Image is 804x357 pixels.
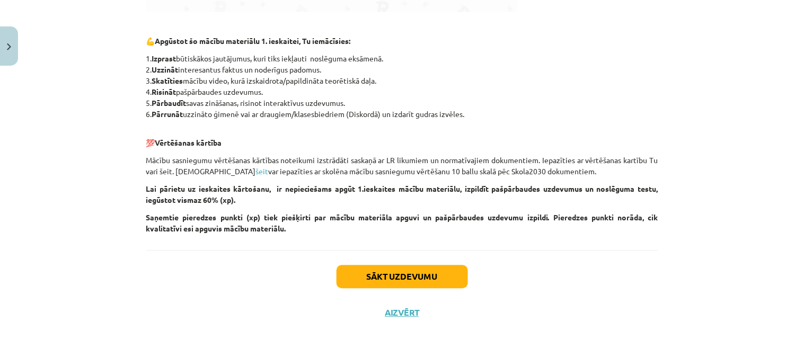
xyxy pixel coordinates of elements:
strong: Apgūstot šo mācību materiālu 1. ieskaitei, Tu iemācīsies: [155,37,351,46]
strong: Pārrunāt [152,110,183,119]
strong: Uzzināt [152,65,179,75]
button: Sākt uzdevumu [337,265,468,289]
strong: Skatīties [152,76,183,86]
p: Mācību sasniegumu vērtēšanas kārtības noteikumi izstrādāti saskaņā ar LR likumiem un normatīvajie... [146,155,658,177]
img: icon-close-lesson-0947bae3869378f0d4975bcd49f059093ad1ed9edebbc8119c70593378902aed.svg [7,43,11,50]
p: 1. būtiskākos jautājumus, kuri tiks iekļauti noslēguma eksāmenā. 2. interesantus faktus un noderī... [146,53,658,120]
p: 💯 [146,127,658,149]
p: 💪 [146,36,658,47]
a: šeit [256,167,269,176]
strong: Lai pārietu uz ieskaites kārtošanu, ir nepieciešams apgūt 1.ieskaites mācību materiālu, izpildīt ... [146,184,658,205]
strong: Saņemtie pieredzes punkti (xp) tiek piešķirti par mācību materiāla apguvi un pašpārbaudes uzdevum... [146,213,658,234]
strong: Pārbaudīt [152,99,187,108]
button: Aizvērt [382,308,422,318]
strong: Risināt [152,87,176,97]
strong: Izprast [152,54,176,64]
strong: Vērtēšanas kārtība [155,138,222,148]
